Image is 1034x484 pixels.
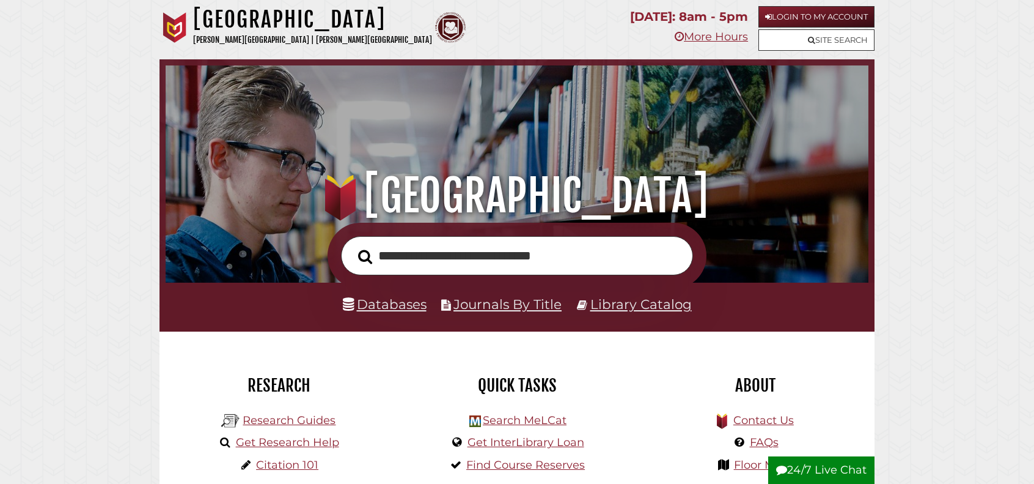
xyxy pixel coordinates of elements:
a: Citation 101 [256,458,318,472]
img: Hekman Library Logo [221,412,240,430]
a: Contact Us [733,414,794,427]
a: Search MeLCat [483,414,566,427]
img: Calvin University [159,12,190,43]
a: Get InterLibrary Loan [468,436,584,449]
img: Hekman Library Logo [469,415,481,427]
a: Library Catalog [590,296,692,312]
p: [DATE]: 8am - 5pm [630,6,748,28]
h2: About [645,375,865,396]
a: Floor Maps [734,458,794,472]
a: Find Course Reserves [466,458,585,472]
a: Get Research Help [236,436,339,449]
a: Journals By Title [453,296,562,312]
h2: Quick Tasks [407,375,627,396]
a: Login to My Account [758,6,875,28]
a: More Hours [675,30,748,43]
a: Research Guides [243,414,335,427]
a: Databases [343,296,427,312]
a: FAQs [750,436,779,449]
p: [PERSON_NAME][GEOGRAPHIC_DATA] | [PERSON_NAME][GEOGRAPHIC_DATA] [193,33,432,47]
h1: [GEOGRAPHIC_DATA] [181,169,853,223]
h2: Research [169,375,389,396]
a: Site Search [758,29,875,51]
img: Calvin Theological Seminary [435,12,466,43]
button: Search [352,246,378,268]
h1: [GEOGRAPHIC_DATA] [193,6,432,33]
i: Search [358,249,372,264]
